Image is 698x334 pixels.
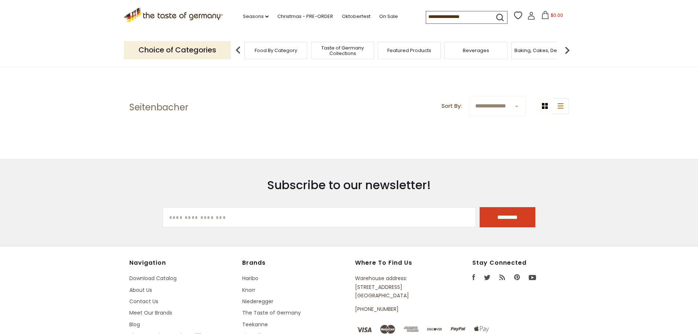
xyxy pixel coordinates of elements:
[313,45,372,56] a: Taste of Germany Collections
[129,275,177,282] a: Download Catalog
[560,43,575,58] img: next arrow
[379,12,398,21] a: On Sale
[129,321,140,328] a: Blog
[387,48,431,53] a: Featured Products
[355,259,439,267] h4: Where to find us
[463,48,489,53] a: Beverages
[163,178,536,192] h3: Subscribe to our newsletter!
[124,41,231,59] p: Choice of Categories
[129,286,152,294] a: About Us
[355,274,439,300] p: Warehouse address: [STREET_ADDRESS] [GEOGRAPHIC_DATA]
[242,321,268,328] a: Teekanne
[242,259,348,267] h4: Brands
[472,259,569,267] h4: Stay Connected
[514,48,571,53] a: Baking, Cakes, Desserts
[242,309,301,316] a: The Taste of Germany
[242,286,255,294] a: Knorr
[242,275,258,282] a: Haribo
[442,102,462,111] label: Sort By:
[243,12,269,21] a: Seasons
[129,259,235,267] h4: Navigation
[231,43,245,58] img: previous arrow
[129,298,158,305] a: Contact Us
[242,298,273,305] a: Niederegger
[255,48,297,53] a: Food By Category
[342,12,370,21] a: Oktoberfest
[537,11,568,22] button: $0.00
[355,305,439,313] p: [PHONE_NUMBER]
[129,309,172,316] a: Meet Our Brands
[129,102,188,113] h1: Seitenbacher
[551,12,563,18] span: $0.00
[277,12,333,21] a: Christmas - PRE-ORDER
